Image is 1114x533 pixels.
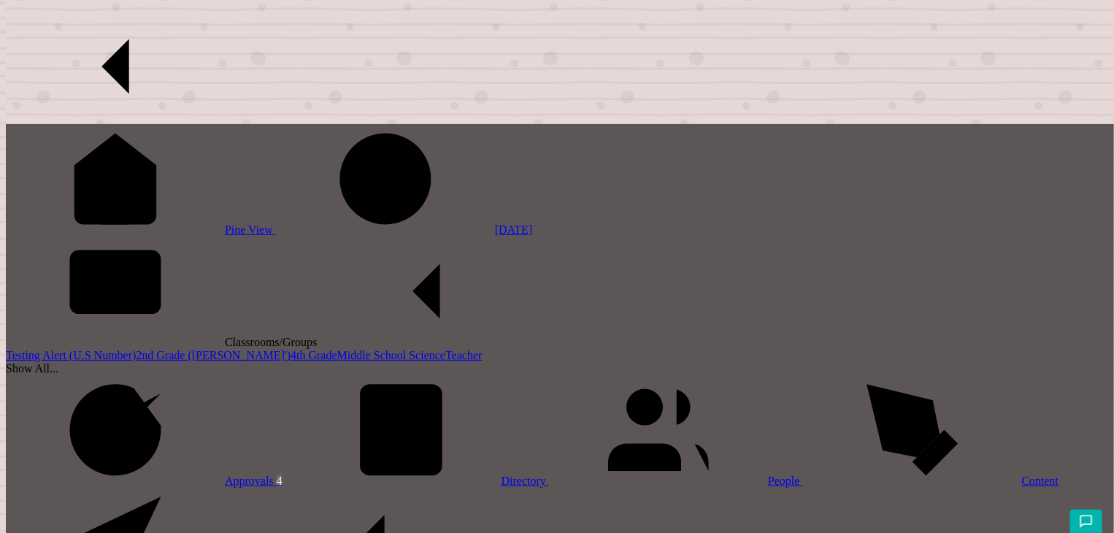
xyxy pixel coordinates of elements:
[6,223,276,236] a: Pine View
[445,349,482,361] a: Teacher
[283,475,549,487] a: Directory
[276,223,533,236] a: [DATE]
[803,475,1059,487] a: Content
[495,223,533,236] span: [DATE]
[549,475,803,487] a: People
[291,349,337,361] a: 4th Grade
[6,362,1114,375] div: Show All...
[277,475,283,487] span: 4
[337,349,445,361] a: Middle School Science
[225,336,536,348] span: Classrooms/Groups
[225,223,276,236] span: Pine View
[502,475,549,487] span: Directory
[6,349,136,361] a: Testing Alert (U.S Number)
[6,475,283,487] a: Approvals 4
[1022,475,1059,487] span: Content
[768,475,803,487] span: People
[225,475,283,487] span: Approvals
[136,349,291,361] a: 2nd Grade ([PERSON_NAME]')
